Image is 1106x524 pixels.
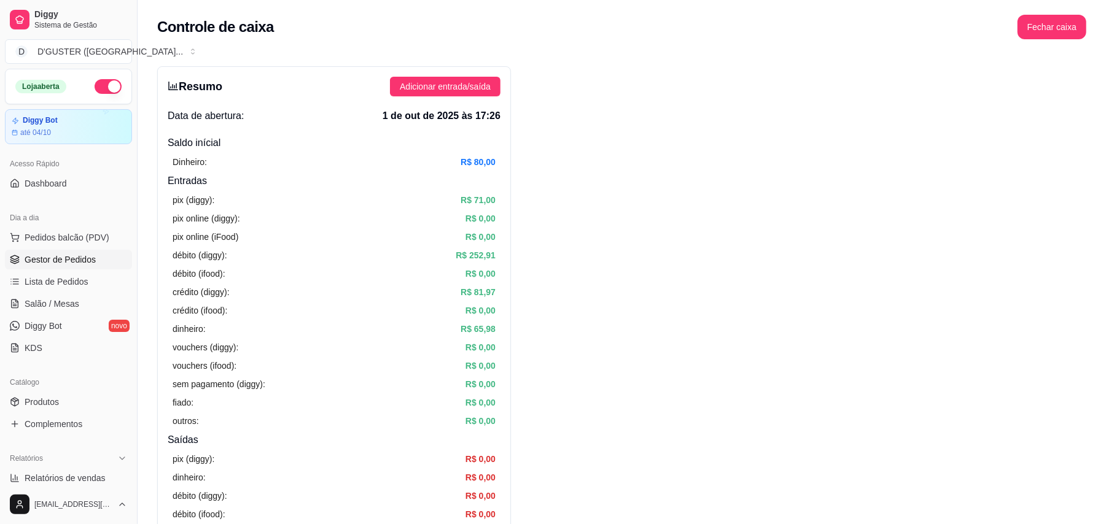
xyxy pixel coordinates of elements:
h4: Saídas [168,433,500,447]
article: crédito (diggy): [173,285,230,299]
article: até 04/10 [20,128,51,137]
div: Acesso Rápido [5,154,132,174]
span: Gestor de Pedidos [25,253,96,266]
button: Alterar Status [95,79,122,94]
span: Data de abertura: [168,109,244,123]
a: KDS [5,338,132,358]
span: Diggy [34,9,127,20]
article: R$ 71,00 [461,193,496,207]
span: Complementos [25,418,82,430]
h4: Entradas [168,174,500,188]
article: débito (ifood): [173,507,225,521]
button: Pedidos balcão (PDV) [5,228,132,247]
a: Diggy Botnovo [5,316,132,336]
span: bar-chart [168,80,179,91]
article: vouchers (ifood): [173,359,236,372]
article: outros: [173,414,199,428]
div: D'GUSTER ([GEOGRAPHIC_DATA] ... [37,45,183,58]
div: Dia a dia [5,208,132,228]
article: débito (diggy): [173,249,227,262]
a: Salão / Mesas [5,294,132,314]
article: R$ 0,00 [465,304,496,317]
h2: Controle de caixa [157,17,274,37]
article: R$ 0,00 [465,212,496,225]
article: R$ 0,00 [465,489,496,503]
article: fiado: [173,396,193,409]
article: R$ 0,00 [465,452,496,466]
span: KDS [25,342,42,354]
span: 1 de out de 2025 às 17:26 [383,109,500,123]
article: sem pagamento (diggy): [173,377,265,391]
article: R$ 0,00 [465,414,496,428]
a: Diggy Botaté 04/10 [5,109,132,144]
span: D [15,45,28,58]
article: R$ 0,00 [465,377,496,391]
article: R$ 80,00 [461,155,496,169]
article: dinheiro: [173,322,206,336]
a: Dashboard [5,174,132,193]
article: dinheiro: [173,471,206,484]
article: R$ 0,00 [465,507,496,521]
span: Pedidos balcão (PDV) [25,231,109,244]
span: Salão / Mesas [25,298,79,310]
button: Fechar caixa [1018,15,1086,39]
article: pix online (diggy): [173,212,240,225]
a: DiggySistema de Gestão [5,5,132,34]
article: vouchers (diggy): [173,341,238,354]
span: Produtos [25,396,59,408]
button: Select a team [5,39,132,64]
a: Gestor de Pedidos [5,250,132,269]
article: R$ 0,00 [465,267,496,280]
article: crédito (ifood): [173,304,227,317]
a: Complementos [5,414,132,434]
article: R$ 252,91 [456,249,496,262]
h4: Saldo inícial [168,136,500,150]
button: Adicionar entrada/saída [390,77,500,96]
article: pix (diggy): [173,452,214,466]
a: Relatórios de vendas [5,468,132,488]
a: Produtos [5,392,132,412]
article: R$ 81,97 [461,285,496,299]
article: débito (ifood): [173,267,225,280]
div: Catálogo [5,372,132,392]
span: Adicionar entrada/saída [400,80,491,93]
span: Dashboard [25,177,67,190]
div: Loja aberta [15,80,66,93]
article: R$ 0,00 [465,341,496,354]
article: R$ 0,00 [465,471,496,484]
article: R$ 65,98 [461,322,496,336]
span: Sistema de Gestão [34,20,127,30]
span: Relatórios [10,453,43,463]
article: débito (diggy): [173,489,227,503]
span: Lista de Pedidos [25,275,88,288]
article: R$ 0,00 [465,396,496,409]
span: Diggy Bot [25,320,62,332]
span: [EMAIL_ADDRESS][DOMAIN_NAME] [34,499,112,509]
article: Diggy Bot [23,116,58,125]
article: Dinheiro: [173,155,207,169]
a: Lista de Pedidos [5,272,132,291]
article: pix online (iFood) [173,230,238,244]
button: [EMAIL_ADDRESS][DOMAIN_NAME] [5,490,132,519]
span: Relatórios de vendas [25,472,106,484]
article: R$ 0,00 [465,359,496,372]
article: R$ 0,00 [465,230,496,244]
h3: Resumo [168,78,222,95]
article: pix (diggy): [173,193,214,207]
